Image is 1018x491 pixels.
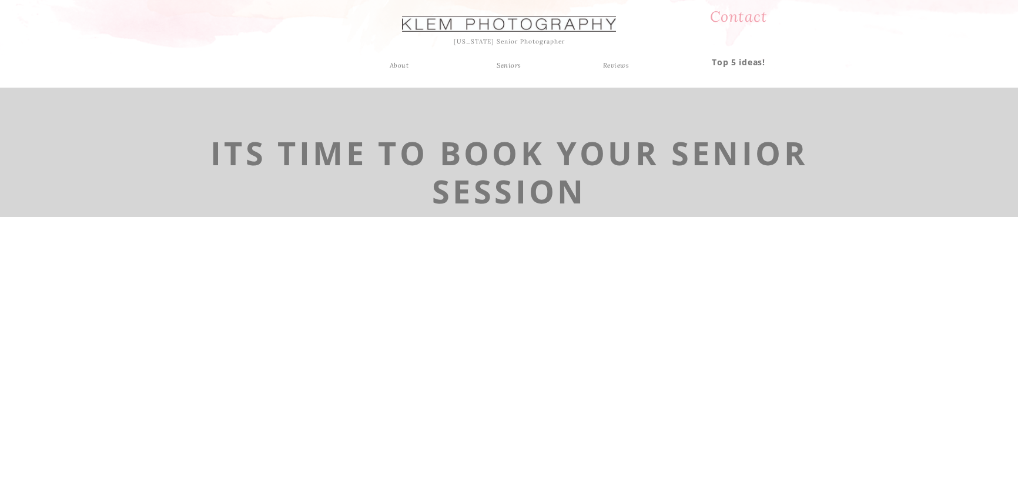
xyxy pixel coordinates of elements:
[699,55,778,66] a: Top 5 ideas!
[588,60,644,71] a: Reviews
[181,134,838,171] h3: its time to book your senior session
[384,60,414,71] a: About
[694,4,783,32] a: Contact
[488,60,530,71] a: Seniors
[433,36,586,48] h1: [US_STATE] Senior Photographer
